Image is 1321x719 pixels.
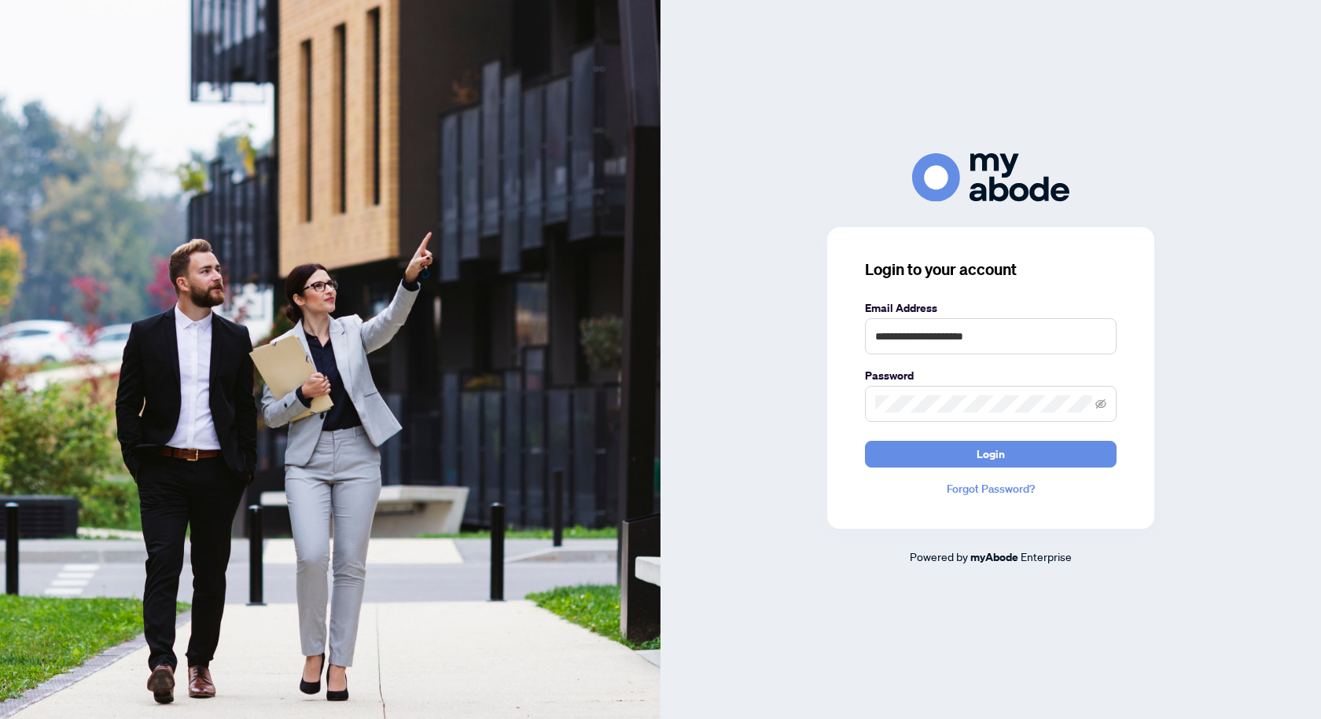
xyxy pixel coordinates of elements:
span: Enterprise [1021,549,1072,563]
a: Forgot Password? [865,480,1117,497]
h3: Login to your account [865,259,1117,281]
img: ma-logo [912,153,1069,201]
a: myAbode [970,548,1018,566]
span: eye-invisible [1095,398,1106,409]
span: Login [977,442,1005,467]
label: Password [865,367,1117,384]
button: Login [865,441,1117,468]
label: Email Address [865,299,1117,317]
span: Powered by [910,549,968,563]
